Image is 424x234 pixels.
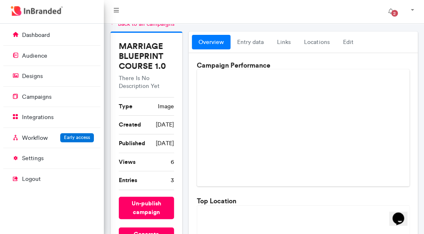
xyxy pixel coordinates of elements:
[64,134,90,140] span: Early access
[9,4,65,18] img: InBranded Logo
[3,27,100,43] a: dashboard
[336,35,360,50] a: Edit
[158,102,174,111] span: image
[3,89,100,105] a: campaigns
[3,68,100,84] a: designs
[119,139,145,147] b: Published
[22,154,44,163] p: settings
[171,176,174,185] span: 3
[119,121,141,128] b: Created
[110,20,174,27] a: ← Back to all campaigns
[22,93,51,101] p: campaigns
[192,35,230,50] a: overview
[119,197,174,219] button: un-publish campaign
[22,31,50,39] p: dashboard
[270,35,297,50] a: links
[391,10,398,17] span: 2
[22,52,47,60] p: audience
[119,102,132,110] b: Type
[389,201,416,226] iframe: chat widget
[22,113,54,122] p: integrations
[3,109,100,125] a: integrations
[297,35,336,50] a: locations
[3,48,100,63] a: audience
[156,121,174,129] span: [DATE]
[156,139,174,148] span: [DATE]
[3,130,100,146] a: WorkflowEarly access
[3,150,100,166] a: settings
[381,3,399,20] button: 2
[119,176,137,184] b: Entries
[22,175,41,183] p: logout
[230,35,270,50] a: entry data
[197,197,409,205] h6: Top Location
[171,158,174,166] span: 6
[197,61,409,69] h6: Campaign Performance
[22,134,48,142] p: Workflow
[22,72,43,80] p: designs
[119,41,174,71] h5: MARRIAGE BLUEPRINT COURSE 1.0
[119,158,135,166] b: Views
[119,74,174,90] p: There Is No Description Yet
